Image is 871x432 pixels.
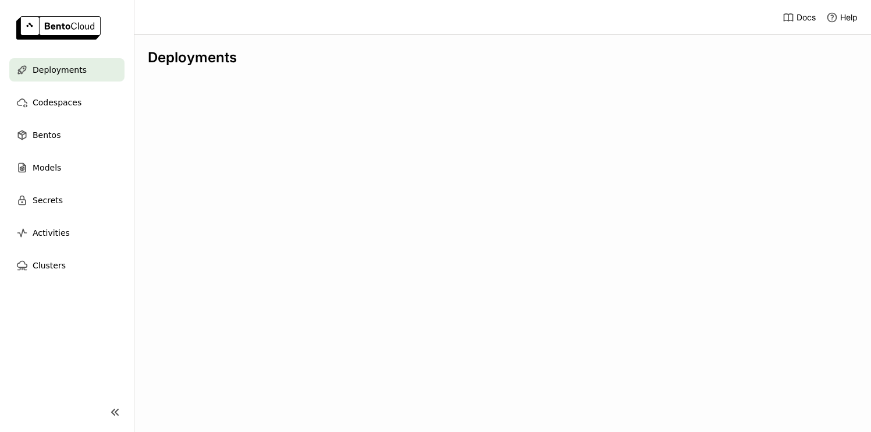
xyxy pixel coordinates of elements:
[33,63,87,77] span: Deployments
[16,16,101,40] img: logo
[783,12,816,23] a: Docs
[9,189,125,212] a: Secrets
[33,161,61,175] span: Models
[33,193,63,207] span: Secrets
[840,12,858,23] span: Help
[148,49,857,66] div: Deployments
[9,123,125,147] a: Bentos
[33,226,70,240] span: Activities
[826,12,858,23] div: Help
[9,221,125,245] a: Activities
[33,95,81,109] span: Codespaces
[9,254,125,277] a: Clusters
[33,128,61,142] span: Bentos
[797,12,816,23] span: Docs
[33,259,66,272] span: Clusters
[9,156,125,179] a: Models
